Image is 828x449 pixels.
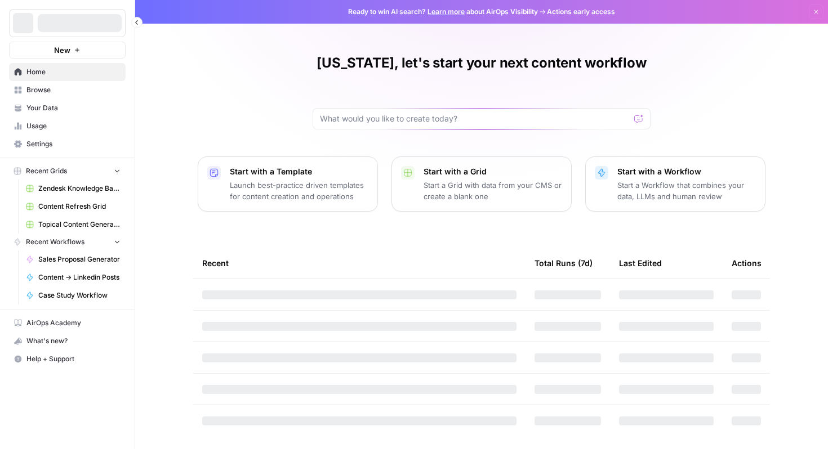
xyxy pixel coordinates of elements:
[21,286,126,304] a: Case Study Workflow
[26,318,121,328] span: AirOps Academy
[38,272,121,282] span: Content -> Linkedin Posts
[198,156,378,212] button: Start with a TemplateLaunch best-practice driven templates for content creation and operations
[21,268,126,286] a: Content -> Linkedin Posts
[38,201,121,212] span: Content Refresh Grid
[26,354,121,364] span: Help + Support
[26,139,121,149] span: Settings
[26,67,121,77] span: Home
[619,248,662,279] div: Last Edited
[9,314,126,332] a: AirOps Academy
[26,85,121,95] span: Browse
[9,42,126,59] button: New
[9,81,126,99] a: Browse
[617,166,756,177] p: Start with a Workflow
[10,333,125,349] div: What's new?
[424,179,562,202] p: Start a Grid with data from your CMS or create a blank one
[38,254,121,264] span: Sales Proposal Generator
[535,248,593,279] div: Total Runs (7d)
[391,156,572,212] button: Start with a GridStart a Grid with data from your CMS or create a blank one
[348,7,538,17] span: Ready to win AI search? about AirOps Visibility
[26,166,67,176] span: Recent Grids
[9,135,126,153] a: Settings
[9,63,126,81] a: Home
[202,248,517,279] div: Recent
[54,44,70,56] span: New
[320,113,630,124] input: What would you like to create today?
[21,250,126,268] a: Sales Proposal Generator
[26,103,121,113] span: Your Data
[585,156,765,212] button: Start with a WorkflowStart a Workflow that combines your data, LLMs and human review
[547,7,615,17] span: Actions early access
[732,248,762,279] div: Actions
[9,350,126,368] button: Help + Support
[38,183,121,194] span: Zendesk Knowledge Base Update
[9,234,126,250] button: Recent Workflows
[9,99,126,117] a: Your Data
[9,163,126,179] button: Recent Grids
[230,179,368,202] p: Launch best-practice driven templates for content creation and operations
[9,332,126,350] button: What's new?
[26,237,84,247] span: Recent Workflows
[317,54,646,72] h1: [US_STATE], let's start your next content workflow
[424,166,562,177] p: Start with a Grid
[21,197,126,215] a: Content Refresh Grid
[9,117,126,135] a: Usage
[617,179,756,202] p: Start a Workflow that combines your data, LLMs and human review
[21,179,126,197] a: Zendesk Knowledge Base Update
[26,121,121,131] span: Usage
[38,219,121,230] span: Topical Content Generation Grid
[21,215,126,234] a: Topical Content Generation Grid
[38,290,121,300] span: Case Study Workflow
[428,7,465,16] a: Learn more
[230,166,368,177] p: Start with a Template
